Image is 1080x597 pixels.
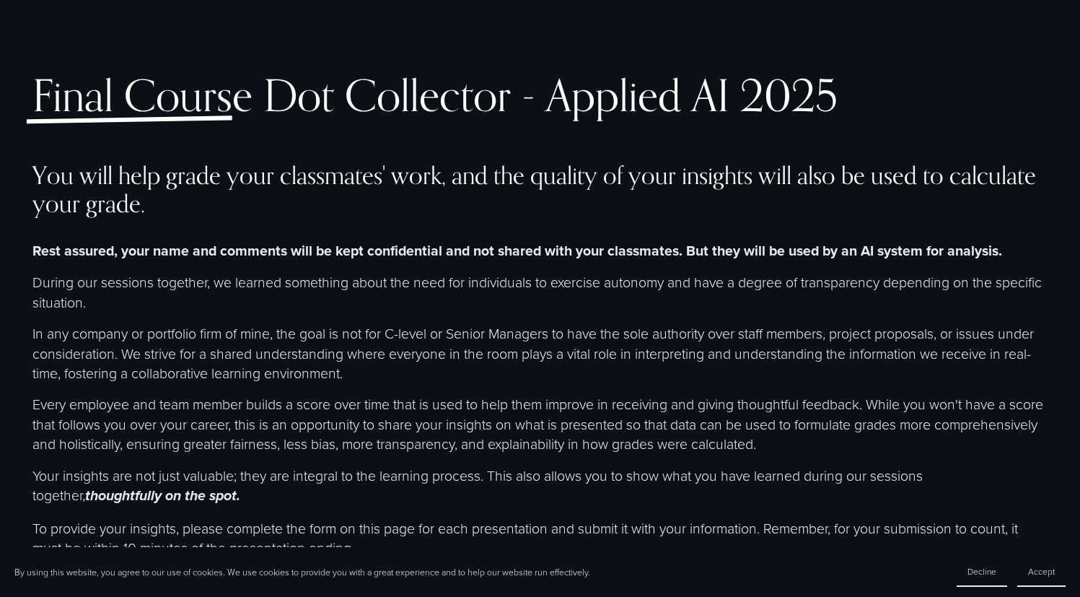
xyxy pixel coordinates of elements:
button: Decline [957,557,1007,587]
p: Every employee and team member builds a score over time that is used to help them improve in rece... [32,394,1048,453]
p: By using this website, you agree to our use of cookies. We use cookies to provide you with a grea... [14,566,590,578]
strong: Rest assured, your name and comments will be kept confidential and not shared with your classmate... [32,240,1002,261]
span: Final Course Dot Collector - Applied AI 2025 [32,69,838,121]
h4: You will help grade your classmates' work, and the quality of your insights will also be used to ... [32,161,1048,217]
em: thoughtfully on the spot. [85,487,240,505]
p: Your insights are not just valuable; they are integral to the learning process. This also allows ... [32,466,1048,507]
button: Accept [1017,557,1066,587]
p: To provide your insights, please complete the form on this page for each presentation and submit ... [32,518,1048,558]
span: Decline [967,565,996,578]
p: During our sessions together, we learned something about the need for individuals to exercise aut... [32,272,1048,312]
p: In any company or portfolio firm of mine, the goal is not for C-level or Senior Managers to have ... [32,323,1048,383]
span: Accept [1028,565,1055,578]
